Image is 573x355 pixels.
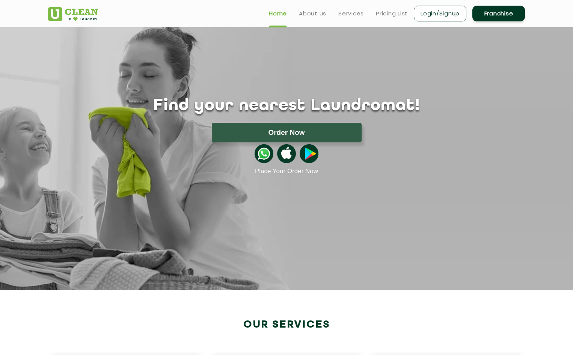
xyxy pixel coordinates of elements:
[42,97,531,115] h1: Find your nearest Laundromat!
[277,144,296,163] img: apple-icon.png
[255,144,273,163] img: whatsappicon.png
[299,9,326,18] a: About us
[376,9,408,18] a: Pricing List
[48,7,98,21] img: UClean Laundry and Dry Cleaning
[212,123,362,142] button: Order Now
[255,168,318,175] a: Place Your Order Now
[414,6,466,21] a: Login/Signup
[269,9,287,18] a: Home
[338,9,364,18] a: Services
[48,319,525,331] h2: Our Services
[300,144,318,163] img: playstoreicon.png
[472,6,525,21] a: Franchise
